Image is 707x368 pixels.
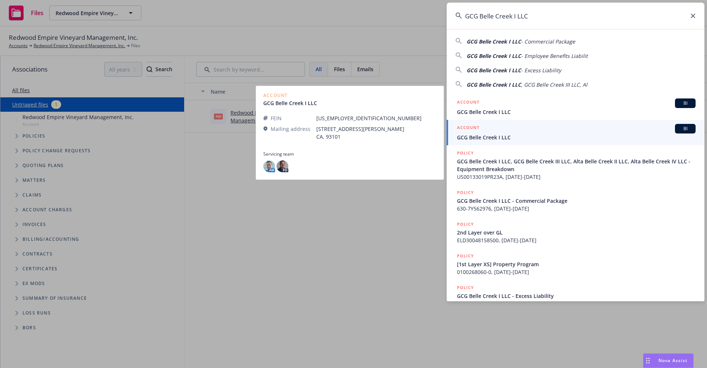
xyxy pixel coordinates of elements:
span: GCG Belle Creek I LLC - Excess Liability [457,292,696,300]
h5: POLICY [457,189,474,196]
span: 2nd Layer over GL [457,229,696,236]
span: US00133019PR23A, [DATE]-[DATE] [457,173,696,181]
span: ELD30048158500, [DATE]-[DATE] [457,236,696,244]
span: 630-7Y562976, [DATE]-[DATE] [457,205,696,212]
span: GCG Belle Creek I LLC, GCG Belle Creek III LLC, Alta Belle Creek II LLC, Alta Belle Creek IV LLC ... [457,157,696,173]
a: ACCOUNTBIGCG Belle Creek I LLC [447,120,704,145]
span: GCG Belle Creek I LLC [457,108,696,116]
h5: POLICY [457,284,474,291]
span: PRP-253288001-01-2972173, [DATE]-[DATE] [457,300,696,308]
span: GCG Belle Creek I LLC [467,38,521,45]
input: Search... [447,3,704,29]
span: GCG Belle Creek I LLC [467,81,521,88]
a: POLICY[1st Layer XS] Property Program0100268060-0, [DATE]-[DATE] [447,248,704,280]
a: POLICYGCG Belle Creek I LLC - Commercial Package630-7Y562976, [DATE]-[DATE] [447,185,704,216]
span: GCG Belle Creek I LLC - Commercial Package [457,197,696,205]
span: , GCG Belle Creek III LLC, Al [521,81,587,88]
a: POLICY2nd Layer over GLELD30048158500, [DATE]-[DATE] [447,216,704,248]
span: GCG Belle Creek I LLC [457,133,696,141]
span: [1st Layer XS] Property Program [457,260,696,268]
h5: ACCOUNT [457,124,479,133]
span: - Employee Benefits Liabilit [521,52,588,59]
span: GCG Belle Creek I LLC [467,52,521,59]
a: POLICYGCG Belle Creek I LLC, GCG Belle Creek III LLC, Alta Belle Creek II LLC, Alta Belle Creek I... [447,145,704,185]
a: POLICYGCG Belle Creek I LLC - Excess LiabilityPRP-253288001-01-2972173, [DATE]-[DATE] [447,280,704,312]
h5: POLICY [457,252,474,260]
span: GCG Belle Creek I LLC [467,67,521,74]
h5: ACCOUNT [457,98,479,107]
span: 0100268060-0, [DATE]-[DATE] [457,268,696,276]
a: ACCOUNTBIGCG Belle Creek I LLC [447,94,704,120]
span: - Excess Liability [521,67,561,74]
span: BI [678,125,693,132]
button: Nova Assist [643,353,694,368]
h5: POLICY [457,149,474,157]
span: - Commercial Package [521,38,575,45]
span: Nova Assist [658,357,687,364]
span: BI [678,100,693,107]
h5: POLICY [457,221,474,228]
div: Drag to move [643,354,653,368]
